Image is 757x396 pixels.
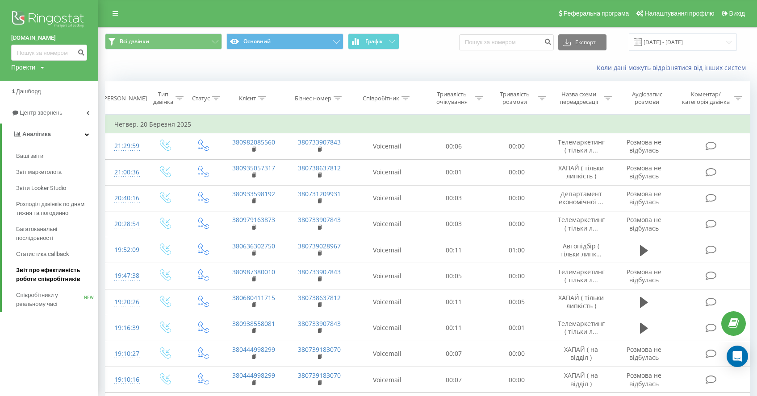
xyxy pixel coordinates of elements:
[548,289,614,315] td: ХАПАЙ ( тільки липкість )
[232,190,275,198] a: 380933598192
[16,152,43,161] span: Ваші звіти
[627,190,661,206] span: Розмова не відбулась
[622,91,672,106] div: Аудіозапис розмови
[16,88,41,95] span: Дашборд
[494,91,536,106] div: Тривалість розмови
[422,185,485,211] td: 00:03
[352,211,422,237] td: Voicemail
[422,367,485,393] td: 00:07
[232,319,275,328] a: 380938558081
[352,133,422,159] td: Voicemail
[16,221,98,246] a: Багатоканальні послідовності
[298,319,341,328] a: 380733907843
[232,215,275,224] a: 380979163873
[627,268,661,284] span: Розмова не відбулась
[11,63,35,72] div: Проекти
[120,38,149,45] span: Всі дзвінки
[16,266,94,284] span: Звіт про ефективність роботи співробітників
[102,95,147,102] div: [PERSON_NAME]
[485,289,548,315] td: 00:05
[11,33,87,42] a: [DOMAIN_NAME]
[558,319,605,336] span: Телемаркетинг ( тільки л...
[105,33,222,49] button: Всі дзвінки
[16,291,84,309] span: Співробітники у реальному часі
[153,91,173,106] div: Тип дзвінка
[365,38,383,45] span: Графік
[352,263,422,289] td: Voicemail
[729,10,745,17] span: Вихід
[114,190,137,207] div: 20:40:16
[295,95,331,102] div: Бізнес номер
[422,315,485,341] td: 00:11
[114,345,137,363] div: 19:10:27
[352,289,422,315] td: Voicemail
[564,10,629,17] span: Реферальна програма
[16,225,94,243] span: Багатоканальні послідовності
[16,180,98,196] a: Звіти Looker Studio
[548,159,614,185] td: ХАПАЙ ( тільки липкість )
[114,267,137,285] div: 19:47:38
[298,215,341,224] a: 380733907843
[352,185,422,211] td: Voicemail
[459,34,554,50] input: Пошук за номером
[232,164,275,172] a: 380935057317
[680,91,732,106] div: Коментар/категорія дзвінка
[548,367,614,393] td: ХАПАЙ ( на відділ )
[485,237,548,263] td: 01:00
[422,263,485,289] td: 00:05
[485,211,548,237] td: 00:00
[114,215,137,233] div: 20:28:54
[644,10,714,17] span: Налаштування профілю
[422,159,485,185] td: 00:01
[348,33,399,49] button: Графік
[485,367,548,393] td: 00:00
[114,293,137,311] div: 19:20:26
[431,91,473,106] div: Тривалість очікування
[239,95,256,102] div: Клієнт
[558,138,605,154] span: Телемаркетинг ( тільки л...
[352,367,422,393] td: Voicemail
[556,91,602,106] div: Назва схеми переадресації
[352,315,422,341] td: Voicemail
[232,268,275,276] a: 380987380010
[298,293,341,302] a: 380738637812
[11,9,87,31] img: Ringostat logo
[352,341,422,367] td: Voicemail
[485,341,548,367] td: 00:00
[485,185,548,211] td: 00:00
[16,262,98,287] a: Звіт про ефективність роботи співробітників
[597,63,750,72] a: Коли дані можуть відрізнятися вiд інших систем
[352,159,422,185] td: Voicemail
[16,148,98,164] a: Ваші звіти
[114,164,137,181] div: 21:00:36
[114,319,137,337] div: 19:16:39
[16,250,69,259] span: Статистика callback
[11,45,87,61] input: Пошук за номером
[363,95,399,102] div: Співробітник
[20,109,63,116] span: Центр звернень
[232,293,275,302] a: 380680411715
[422,341,485,367] td: 00:07
[192,95,210,102] div: Статус
[16,287,98,312] a: Співробітники у реальному часіNEW
[558,34,606,50] button: Експорт
[627,371,661,388] span: Розмова не відбулась
[627,345,661,362] span: Розмова не відбулась
[627,164,661,180] span: Розмова не відбулась
[422,211,485,237] td: 00:03
[727,346,748,367] div: Open Intercom Messenger
[298,268,341,276] a: 380733907843
[485,263,548,289] td: 00:00
[298,164,341,172] a: 380738637812
[16,164,98,180] a: Звіт маркетолога
[2,124,98,145] a: Аналiтика
[422,237,485,263] td: 00:11
[232,345,275,354] a: 380444998299
[422,133,485,159] td: 00:06
[559,190,603,206] span: Департамент економічної ...
[558,268,605,284] span: Телемаркетинг ( тільки л...
[22,131,51,137] span: Аналiтика
[114,371,137,388] div: 19:10:16
[16,196,98,221] a: Розподіл дзвінків по дням тижня та погодинно
[560,242,602,258] span: Автопідбір ( тільки липк...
